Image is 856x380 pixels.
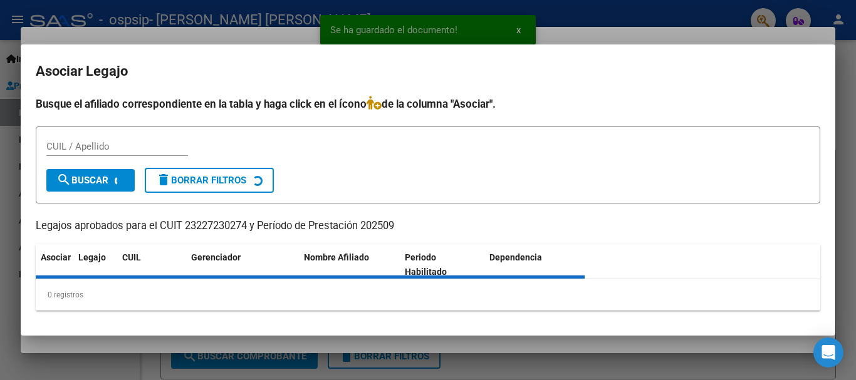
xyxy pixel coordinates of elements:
datatable-header-cell: Asociar [36,244,73,285]
span: Borrar Filtros [156,175,246,186]
div: Open Intercom Messenger [813,337,843,367]
datatable-header-cell: Periodo Habilitado [400,244,484,285]
button: Buscar [46,169,135,192]
div: 0 registros [36,279,820,311]
datatable-header-cell: Nombre Afiliado [299,244,400,285]
h4: Busque el afiliado correspondiente en la tabla y haga click en el ícono de la columna "Asociar". [36,96,820,112]
span: Nombre Afiliado [304,252,369,262]
span: Periodo Habilitado [405,252,447,277]
h2: Asociar Legajo [36,59,820,83]
datatable-header-cell: Dependencia [484,244,585,285]
datatable-header-cell: Legajo [73,244,117,285]
p: Legajos aprobados para el CUIT 23227230274 y Período de Prestación 202509 [36,218,820,234]
span: CUIL [122,252,141,262]
button: Borrar Filtros [145,168,274,193]
mat-icon: delete [156,172,171,187]
span: Asociar [41,252,71,262]
mat-icon: search [56,172,71,187]
span: Legajo [78,252,106,262]
span: Buscar [56,175,108,186]
span: Dependencia [489,252,542,262]
datatable-header-cell: CUIL [117,244,186,285]
span: Gerenciador [191,252,241,262]
datatable-header-cell: Gerenciador [186,244,299,285]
